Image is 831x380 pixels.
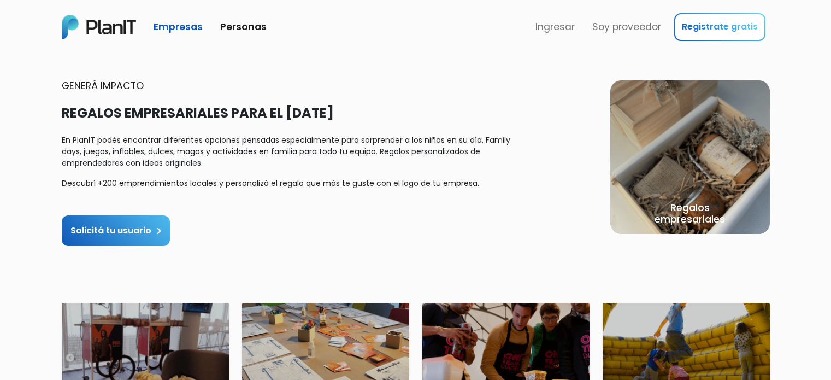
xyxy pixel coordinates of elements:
p: En PlanIT podés encontrar diferentes opciones pensadas especialmente para sorprender a los niños ... [62,135,521,169]
img: coorporate_gifts-3f5165b4279821b5a4d0e16662a34f524247eb390328298bd0dd05f6896447e3.png [610,80,769,234]
img: logo-black [62,15,136,39]
a: Ingresar [531,15,579,38]
button: Registrate gratis [674,13,765,41]
p: Empresas [145,15,211,38]
h6: Regalos empresariales [610,202,769,230]
div: Registrate gratis [682,20,758,33]
p: REGALOS EMPRESARIALES PARA EL [DATE] [62,105,529,121]
a: Soy proveedor [588,15,665,38]
button: Solicitá tu usuario [62,215,170,246]
h6: Generá impacto [62,80,529,92]
p: Descubrí +200 emprendimientos locales y personalizá el regalo que más te guste con el logo de tu ... [62,178,521,189]
a: Personas [211,15,275,38]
